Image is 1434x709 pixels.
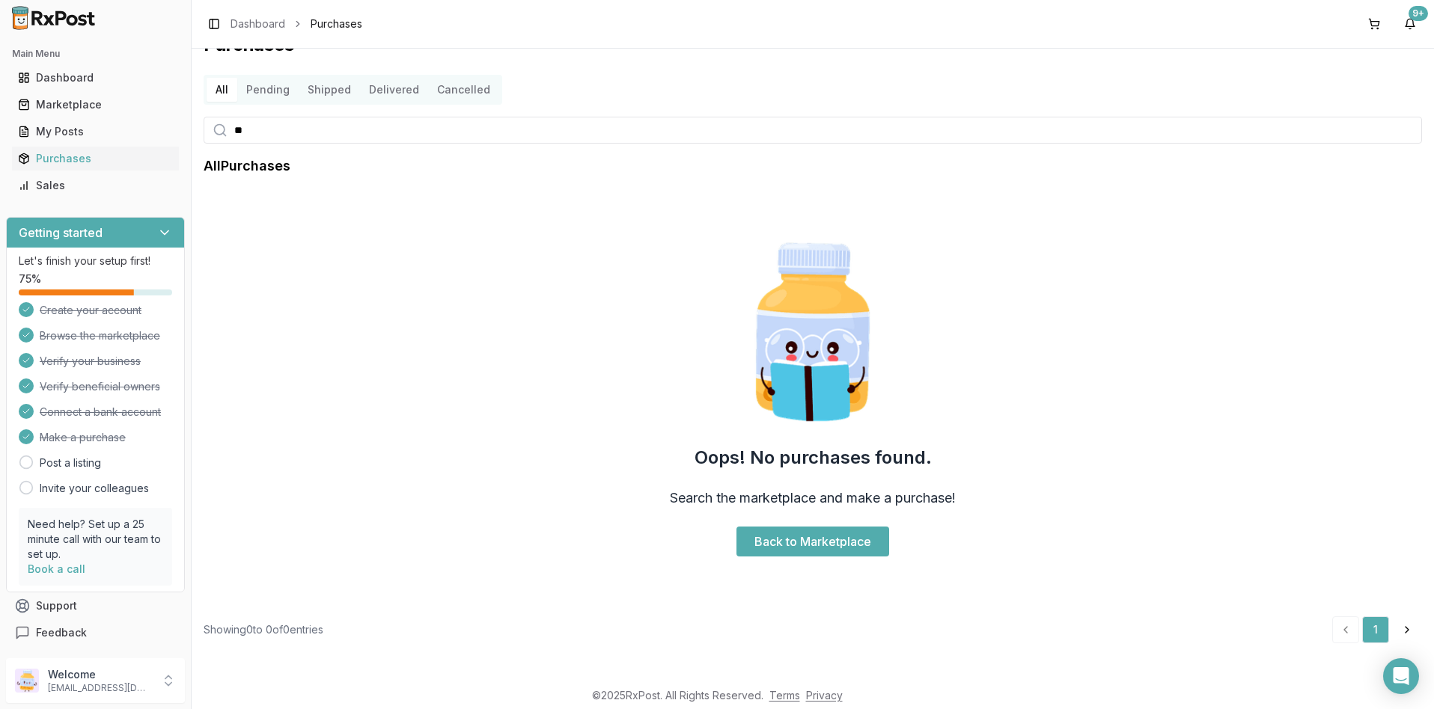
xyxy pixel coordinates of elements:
[1409,6,1428,21] div: 9+
[1383,658,1419,694] div: Open Intercom Messenger
[28,517,163,562] p: Need help? Set up a 25 minute call with our team to set up.
[40,455,101,470] a: Post a listing
[15,669,39,693] img: User avatar
[48,682,152,694] p: [EMAIL_ADDRESS][DOMAIN_NAME]
[311,16,362,31] span: Purchases
[6,592,185,619] button: Support
[18,124,173,139] div: My Posts
[6,6,102,30] img: RxPost Logo
[1362,616,1389,643] a: 1
[299,78,360,102] button: Shipped
[1398,12,1422,36] button: 9+
[717,236,909,428] img: Smart Pill Bottle
[736,527,889,556] a: Back to Marketplace
[19,254,172,268] p: Let's finish your setup first!
[204,156,290,177] h1: All Purchases
[40,328,160,343] span: Browse the marketplace
[12,118,179,145] a: My Posts
[18,178,173,193] div: Sales
[18,70,173,85] div: Dashboard
[18,97,173,112] div: Marketplace
[207,78,237,102] button: All
[36,625,87,640] span: Feedback
[360,78,428,102] button: Delivered
[428,78,499,102] button: Cancelled
[6,120,185,144] button: My Posts
[6,147,185,171] button: Purchases
[18,151,173,166] div: Purchases
[12,172,179,199] a: Sales
[670,488,956,509] h3: Search the marketplace and make a purchase!
[12,91,179,118] a: Marketplace
[40,405,161,420] span: Connect a bank account
[6,93,185,117] button: Marketplace
[695,446,932,470] h2: Oops! No purchases found.
[806,689,843,702] a: Privacy
[6,174,185,197] button: Sales
[6,66,185,90] button: Dashboard
[40,430,126,445] span: Make a purchase
[1392,616,1422,643] a: Go to next page
[237,78,299,102] button: Pending
[231,16,362,31] nav: breadcrumb
[40,379,160,394] span: Verify beneficial owners
[40,354,141,369] span: Verify your business
[204,622,323,637] div: Showing 0 to 0 of 0 entries
[19,271,41,286] span: 75 %
[40,303,141,318] span: Create your account
[12,48,179,60] h2: Main Menu
[19,224,103,242] h3: Getting started
[28,562,85,575] a: Book a call
[769,689,800,702] a: Terms
[48,667,152,682] p: Welcome
[40,481,149,496] a: Invite your colleagues
[6,619,185,646] button: Feedback
[12,64,179,91] a: Dashboard
[1332,616,1422,643] nav: pagination
[12,145,179,172] a: Purchases
[231,16,285,31] a: Dashboard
